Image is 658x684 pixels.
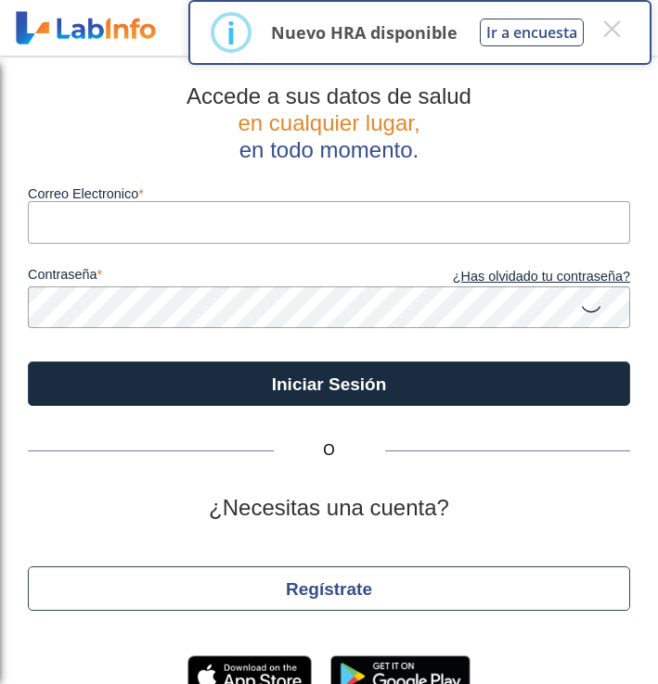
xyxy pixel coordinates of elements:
div: i [226,16,236,49]
label: contraseña [28,267,329,287]
button: Regístrate [28,566,630,611]
button: Close this dialog [595,12,628,45]
span: O [274,439,385,462]
h2: ¿Necesitas una cuenta? [28,495,630,522]
span: Accede a sus datos de salud [187,83,471,108]
label: Correo Electronico [28,186,630,201]
span: en todo momento. [239,137,419,162]
p: Nuevo HRA disponible [271,21,458,44]
button: Ir a encuesta [480,19,584,46]
a: ¿Has olvidado tu contraseña? [329,267,631,287]
button: Iniciar Sesión [28,361,630,406]
span: en cualquier lugar, [238,110,419,135]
